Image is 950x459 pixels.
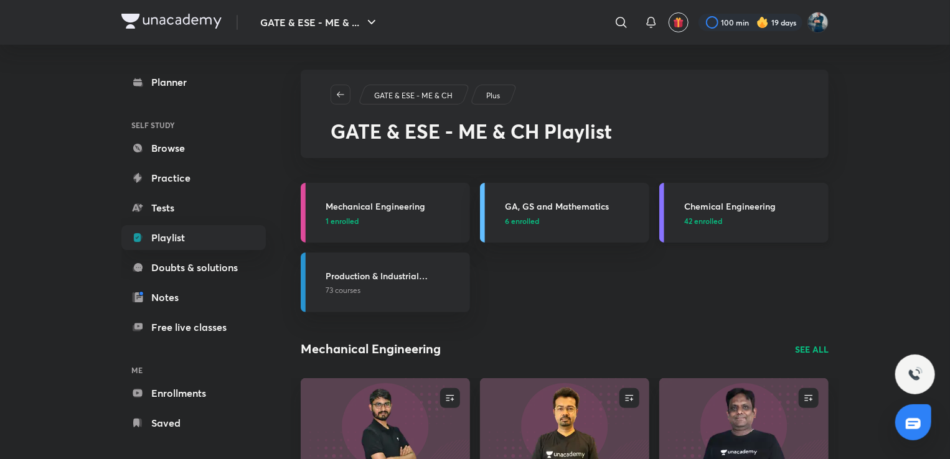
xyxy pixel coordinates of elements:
[326,285,360,296] span: 73 courses
[807,12,829,33] img: Vinay Upadhyay
[121,255,266,280] a: Doubts & solutions
[908,367,923,382] img: ttu
[121,381,266,406] a: Enrollments
[121,285,266,310] a: Notes
[253,10,387,35] button: GATE & ESE - ME & ...
[326,200,463,213] h3: Mechanical Engineering
[121,410,266,435] a: Saved
[121,315,266,340] a: Free live classes
[484,90,502,101] a: Plus
[121,359,266,381] h6: ME
[684,215,722,226] span: 42 enrolled
[505,200,642,213] h3: GA, GS and Mathematics
[326,269,463,282] h3: Production & Industrial Engineering
[331,118,612,144] span: GATE & ESE - ME & CH Playlist
[505,215,539,226] span: 6 enrolled
[301,253,470,312] a: Production & Industrial Engineering73 courses
[326,215,359,226] span: 1 enrolled
[372,90,455,101] a: GATE & ESE - ME & CH
[121,225,266,250] a: Playlist
[121,136,266,160] a: Browse
[486,90,500,101] p: Plus
[795,343,829,356] a: SEE ALL
[121,14,222,29] img: Company Logo
[301,340,441,358] h2: Mechanical Engineering
[121,114,266,136] h6: SELF STUDY
[673,17,684,28] img: avatar
[659,183,829,243] a: Chemical Engineering42 enrolled
[480,183,649,243] a: GA, GS and Mathematics6 enrolled
[669,12,689,32] button: avatar
[684,200,821,213] h3: Chemical Engineering
[121,165,266,190] a: Practice
[121,14,222,32] a: Company Logo
[374,90,453,101] p: GATE & ESE - ME & CH
[301,183,470,243] a: Mechanical Engineering1 enrolled
[756,16,769,29] img: streak
[121,195,266,220] a: Tests
[121,70,266,95] a: Planner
